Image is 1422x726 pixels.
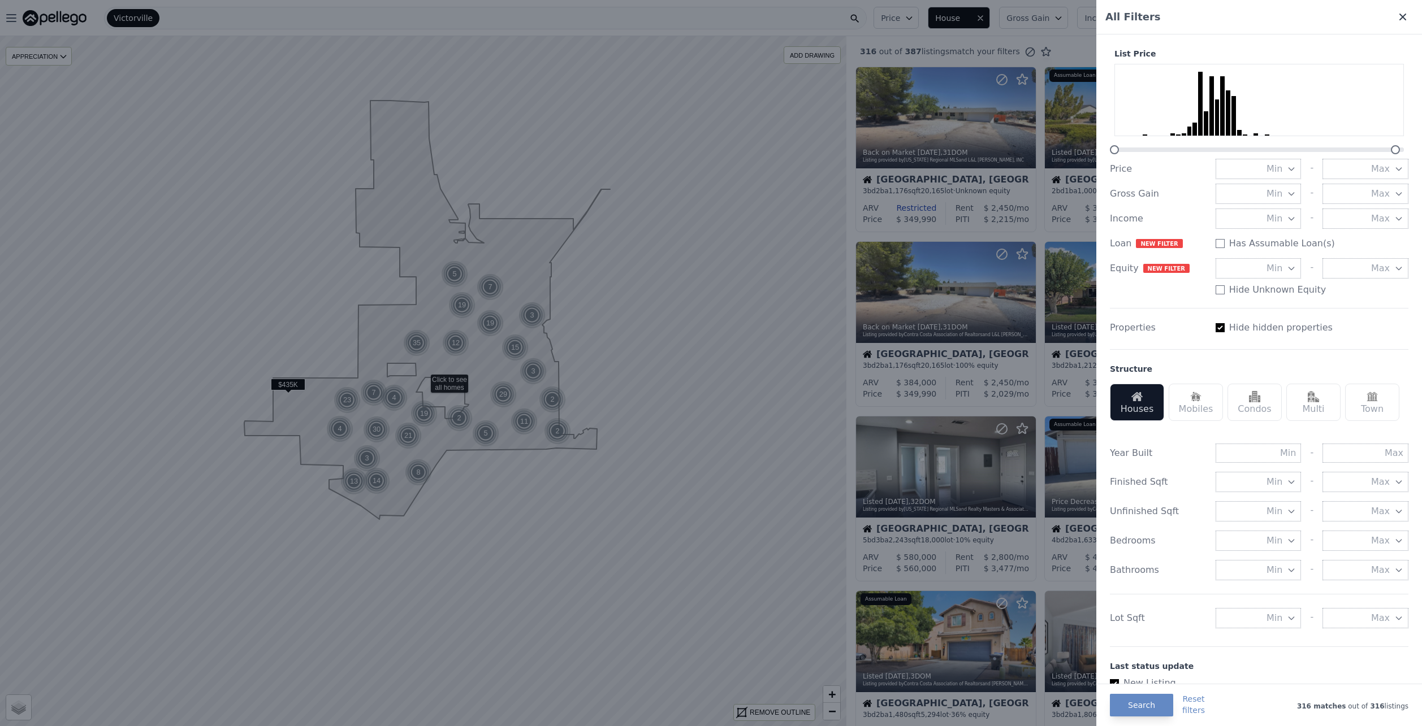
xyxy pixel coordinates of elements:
[1110,237,1207,250] div: Loan
[1310,472,1313,492] div: -
[1286,384,1341,421] div: Multi
[1110,363,1152,375] div: Structure
[1310,560,1313,580] div: -
[1131,391,1143,402] img: Houses
[1110,321,1207,334] div: Properties
[1267,534,1282,547] span: Min
[1110,676,1399,690] label: New Listing
[1110,446,1207,460] div: Year Built
[1182,693,1205,716] button: Resetfilters
[1110,611,1207,625] div: Lot Sqft
[1322,208,1408,229] button: Max
[1110,534,1207,547] div: Bedrooms
[1322,531,1408,551] button: Max
[1368,702,1384,710] span: 316
[1110,475,1207,489] div: Finished Sqft
[1227,384,1282,421] div: Condos
[1110,694,1173,716] button: Search
[1216,472,1302,492] button: Min
[1110,679,1119,688] input: New Listing
[1216,608,1302,628] button: Min
[1367,391,1378,402] img: Town
[1136,239,1182,248] span: NEW FILTER
[1371,534,1390,547] span: Max
[1322,560,1408,580] button: Max
[1297,702,1346,710] span: 316 matches
[1371,262,1390,275] span: Max
[1322,472,1408,492] button: Max
[1110,563,1207,577] div: Bathrooms
[1110,212,1207,225] div: Income
[1267,187,1282,201] span: Min
[1322,258,1408,279] button: Max
[1110,48,1408,59] div: List Price
[1345,384,1399,421] div: Town
[1371,563,1390,577] span: Max
[1310,208,1313,229] div: -
[1267,563,1282,577] span: Min
[1229,321,1333,334] label: Hide hidden properties
[1143,264,1190,273] span: NEW FILTER
[1322,184,1408,204] button: Max
[1216,444,1302,463] input: Min
[1169,384,1223,421] div: Mobiles
[1110,384,1164,421] div: Houses
[1205,699,1408,711] div: out of listings
[1216,560,1302,580] button: Min
[1267,212,1282,225] span: Min
[1216,258,1302,279] button: Min
[1267,475,1282,489] span: Min
[1322,444,1408,463] input: Max
[1249,391,1260,402] img: Condos
[1310,184,1313,204] div: -
[1371,162,1390,176] span: Max
[1371,187,1390,201] span: Max
[1110,505,1207,518] div: Unfinished Sqft
[1229,283,1326,297] label: Hide Unknown Equity
[1110,660,1408,672] div: Last status update
[1310,501,1313,521] div: -
[1310,608,1313,628] div: -
[1322,608,1408,628] button: Max
[1371,212,1390,225] span: Max
[1110,262,1207,275] div: Equity
[1216,531,1302,551] button: Min
[1216,208,1302,229] button: Min
[1267,611,1282,625] span: Min
[1216,184,1302,204] button: Min
[1310,531,1313,551] div: -
[1105,9,1161,25] span: All Filters
[1371,611,1390,625] span: Max
[1310,258,1313,279] div: -
[1310,444,1313,463] div: -
[1322,501,1408,521] button: Max
[1322,159,1408,179] button: Max
[1110,162,1207,176] div: Price
[1371,475,1390,489] span: Max
[1110,187,1207,201] div: Gross Gain
[1371,505,1390,518] span: Max
[1229,237,1335,250] label: Has Assumable Loan(s)
[1267,162,1282,176] span: Min
[1267,505,1282,518] span: Min
[1308,391,1319,402] img: Multi
[1267,262,1282,275] span: Min
[1310,159,1313,179] div: -
[1190,391,1201,402] img: Mobiles
[1216,501,1302,521] button: Min
[1216,159,1302,179] button: Min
